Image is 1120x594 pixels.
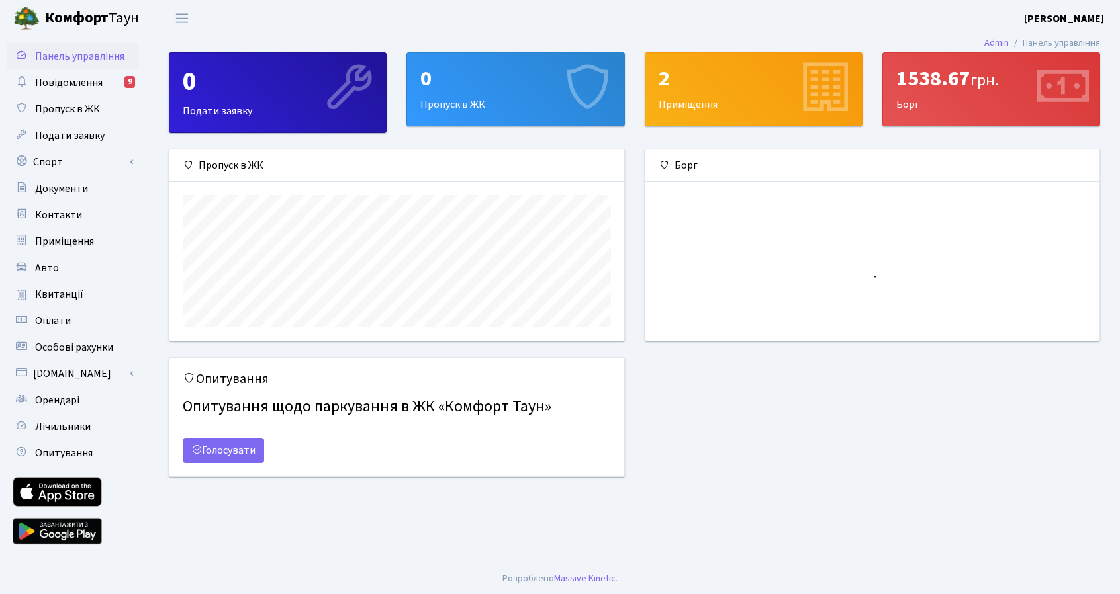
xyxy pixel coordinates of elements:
[645,53,862,126] div: Приміщення
[7,43,139,69] a: Панель управління
[35,419,91,434] span: Лічильники
[35,75,103,90] span: Повідомлення
[7,413,139,440] a: Лічильники
[7,69,139,96] a: Повідомлення9
[35,208,82,222] span: Контакти
[7,281,139,308] a: Квитанції
[169,53,386,132] div: Подати заявку
[183,438,264,463] a: Голосувати
[35,314,71,328] span: Оплати
[1009,36,1100,50] li: Панель управління
[35,261,59,275] span: Авто
[45,7,139,30] span: Таун
[502,572,618,586] div: .
[406,52,624,126] a: 0Пропуск в ЖК
[645,52,863,126] a: 2Приміщення
[1024,11,1104,26] a: [PERSON_NAME]
[645,149,1100,182] div: Борг
[407,53,624,126] div: Пропуск в ЖК
[7,440,139,466] a: Опитування
[183,371,611,387] h5: Опитування
[35,49,124,64] span: Панель управління
[169,149,624,182] div: Пропуск в ЖК
[7,149,139,175] a: Спорт
[35,181,88,196] span: Документи
[35,393,79,407] span: Орендарі
[183,392,611,422] h4: Опитування щодо паркування в ЖК «Комфорт Таун»
[35,287,83,302] span: Квитанції
[7,96,139,122] a: Пропуск в ЖК
[165,7,199,29] button: Переключити навігацію
[502,572,554,585] a: Розроблено
[7,202,139,228] a: Контакти
[883,53,1099,126] div: Борг
[183,66,373,98] div: 0
[896,66,1086,91] div: 1538.67
[659,66,849,91] div: 2
[554,572,616,585] a: Massive Kinetic
[35,128,105,143] span: Подати заявку
[35,102,100,116] span: Пропуск в ЖК
[35,340,113,355] span: Особові рахунки
[7,255,139,281] a: Авто
[984,36,1009,50] a: Admin
[970,69,999,92] span: грн.
[7,175,139,202] a: Документи
[169,52,387,133] a: 0Подати заявку
[13,5,40,32] img: logo.png
[7,308,139,334] a: Оплати
[7,334,139,361] a: Особові рахунки
[45,7,109,28] b: Комфорт
[124,76,135,88] div: 9
[35,446,93,460] span: Опитування
[420,66,610,91] div: 0
[7,228,139,255] a: Приміщення
[7,361,139,387] a: [DOMAIN_NAME]
[964,29,1120,57] nav: breadcrumb
[7,387,139,413] a: Орендарі
[35,234,94,249] span: Приміщення
[7,122,139,149] a: Подати заявку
